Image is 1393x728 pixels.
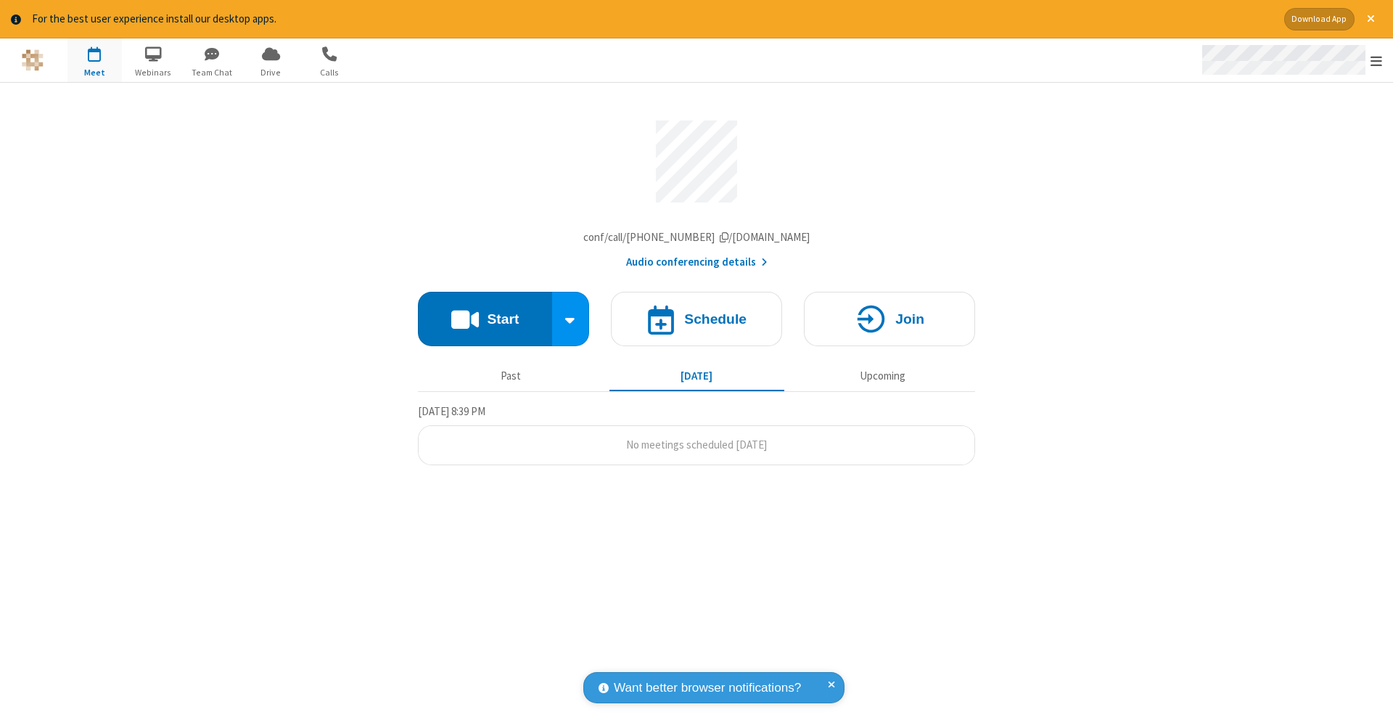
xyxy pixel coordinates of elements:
[185,66,239,79] span: Team Chat
[418,110,975,270] section: Account details
[1284,8,1355,30] button: Download App
[424,363,599,390] button: Past
[487,312,519,326] h4: Start
[32,11,1273,28] div: For the best user experience install our desktop apps.
[895,312,924,326] h4: Join
[67,66,122,79] span: Meet
[22,49,44,71] img: QA Selenium DO NOT DELETE OR CHANGE
[418,403,975,465] section: Today's Meetings
[244,66,298,79] span: Drive
[611,292,782,346] button: Schedule
[795,363,970,390] button: Upcoming
[418,404,485,418] span: [DATE] 8:39 PM
[583,230,810,244] span: Copy my meeting room link
[804,292,975,346] button: Join
[609,363,784,390] button: [DATE]
[1188,38,1393,82] div: Open menu
[418,292,552,346] button: Start
[684,312,747,326] h4: Schedule
[614,679,801,698] span: Want better browser notifications?
[303,66,357,79] span: Calls
[583,229,810,246] button: Copy my meeting room linkCopy my meeting room link
[552,292,590,346] div: Start conference options
[1360,8,1382,30] button: Close alert
[626,254,768,271] button: Audio conferencing details
[126,66,181,79] span: Webinars
[5,38,59,82] button: Logo
[626,438,767,451] span: No meetings scheduled [DATE]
